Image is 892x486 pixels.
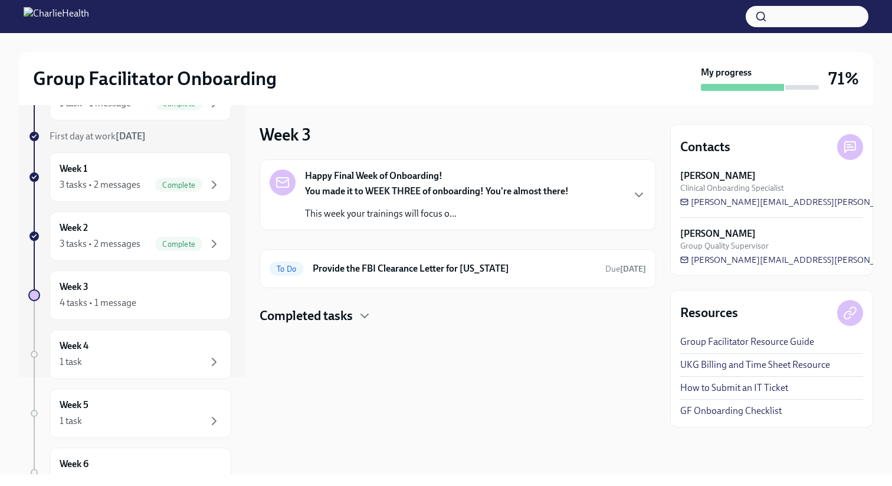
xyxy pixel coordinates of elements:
img: CharlieHealth [24,7,89,26]
h6: Provide the FBI Clearance Letter for [US_STATE] [313,262,596,275]
span: Group Quality Supervisor [680,240,769,252]
h6: Week 6 [60,458,88,471]
strong: My progress [701,66,752,79]
span: October 8th, 2025 09:00 [605,263,646,275]
p: This week your trainings will focus o... [305,207,569,220]
a: To DoProvide the FBI Clearance Letter for [US_STATE]Due[DATE] [270,259,646,278]
h6: Week 3 [60,280,88,293]
a: First day at work[DATE] [28,130,231,143]
h6: Week 5 [60,399,88,412]
span: Due [605,264,646,274]
span: First day at work [50,131,146,142]
div: Completed tasks [260,307,656,325]
strong: You made it to WEEK THREE of onboarding! You're almost there! [305,185,569,197]
h4: Completed tasks [260,307,353,325]
h6: Week 2 [60,221,88,234]
a: Week 34 tasks • 1 message [28,270,231,320]
div: 4 tasks • 1 message [60,296,136,309]
strong: [DATE] [116,131,146,142]
a: GF Onboarding Checklist [680,405,782,417]
strong: [PERSON_NAME] [680,227,756,240]
a: Week 51 task [28,389,231,438]
h2: Group Facilitator Onboarding [33,67,277,90]
a: UKG Billing and Time Sheet Resource [680,358,830,371]
span: Complete [155,181,202,190]
a: Week 13 tasks • 2 messagesComplete [28,152,231,202]
div: 3 tasks • 2 messages [60,178,140,191]
h6: Week 4 [60,340,88,353]
h3: Week 3 [260,124,311,145]
span: To Do [270,265,303,273]
span: Clinical Onboarding Specialist [680,182,784,194]
h6: Week 1 [60,162,87,175]
a: Week 23 tasks • 2 messagesComplete [28,211,231,261]
div: 1 task [60,415,82,428]
h3: 71% [828,68,859,89]
strong: [PERSON_NAME] [680,169,756,182]
h4: Contacts [680,138,730,156]
div: 3 tasks • 2 messages [60,237,140,250]
strong: Happy Final Week of Onboarding! [305,169,442,182]
span: Complete [155,240,202,249]
a: Week 41 task [28,330,231,379]
a: How to Submit an IT Ticket [680,381,788,394]
div: 1 task [60,355,82,368]
h4: Resources [680,304,738,322]
strong: [DATE] [620,264,646,274]
a: Group Facilitator Resource Guide [680,335,814,348]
